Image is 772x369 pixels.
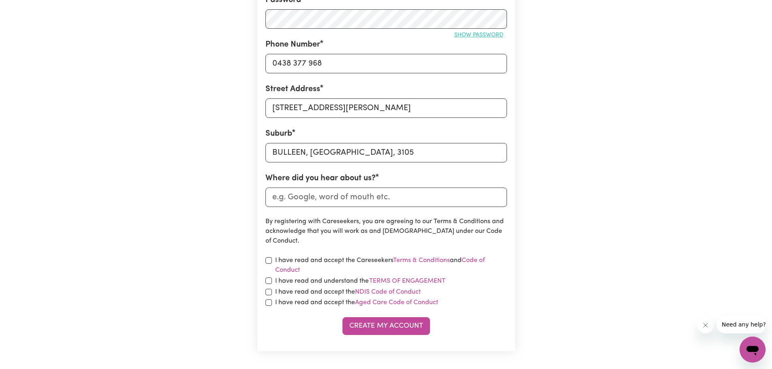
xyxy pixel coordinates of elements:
button: I have read and understand the [369,276,446,286]
input: e.g. 221B Victoria St [265,98,507,118]
button: Show password [451,29,507,41]
label: I have read and accept the [275,287,421,297]
label: I have read and accept the Careseekers and [275,256,507,275]
button: Create My Account [342,317,430,335]
iframe: Close message [697,317,714,333]
input: e.g. North Bondi, New South Wales [265,143,507,162]
a: NDIS Code of Conduct [355,289,421,295]
iframe: Button to launch messaging window [740,337,766,363]
label: Suburb [265,128,292,140]
iframe: Message from company [717,316,766,333]
label: Phone Number [265,38,320,51]
a: Terms & Conditions [393,257,450,264]
label: I have read and understand the [275,276,446,286]
label: Where did you hear about us? [265,172,376,184]
label: I have read and accept the [275,298,438,307]
input: e.g. Google, word of mouth etc. [265,188,507,207]
p: By registering with Careseekers, you are agreeing to our Terms & Conditions and acknowledge that ... [265,217,507,246]
a: Code of Conduct [275,257,485,273]
span: Show password [454,32,503,38]
label: Street Address [265,83,320,95]
input: e.g. 0412 345 678 [265,54,507,73]
span: Need any help? [5,6,49,12]
a: Aged Care Code of Conduct [355,299,438,306]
